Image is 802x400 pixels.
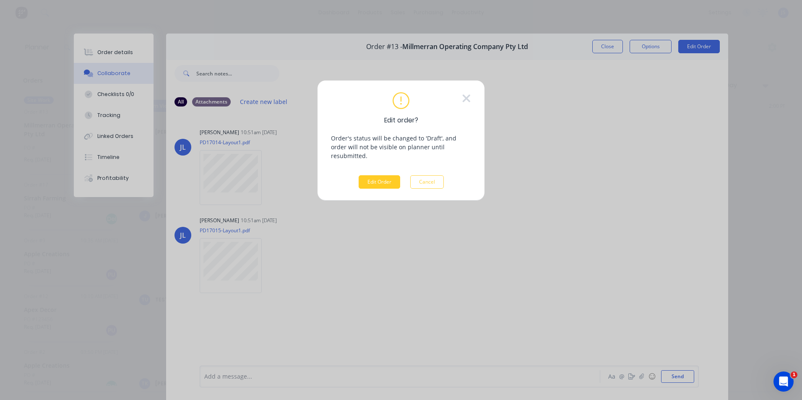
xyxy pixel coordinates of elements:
[359,175,400,189] button: Edit Order
[331,134,471,160] p: Order's status will be changed to 'Draft', and order will not be visible on planner until resubmi...
[410,175,444,189] button: Cancel
[791,371,797,378] span: 1
[773,371,794,392] iframe: Intercom live chat
[384,116,418,125] span: Edit order?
